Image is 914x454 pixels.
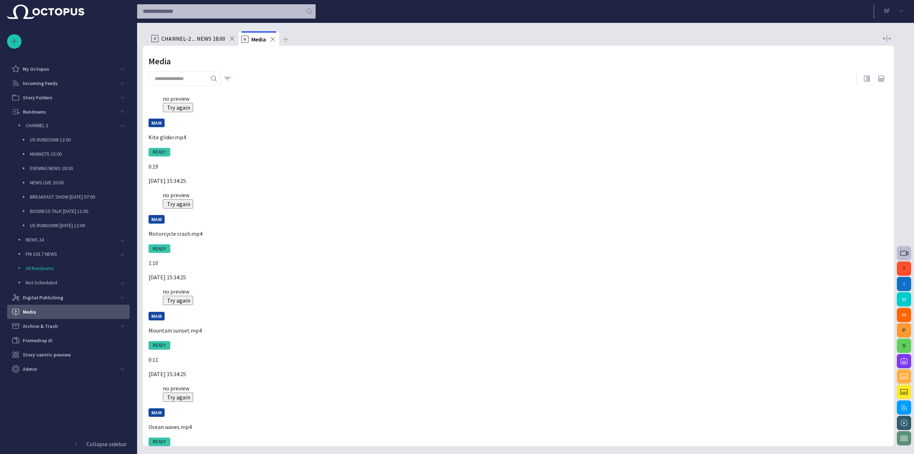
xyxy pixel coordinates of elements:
[30,193,130,200] p: BREAKFAST SHOW [DATE] 07:00
[16,176,130,190] div: NEWS LIVE 20:00
[151,120,162,125] span: MAM
[163,199,193,209] button: Try again
[11,262,130,276] div: All Rundowns
[149,438,170,445] span: READY
[163,103,193,112] button: Try again
[23,323,58,330] p: Archive & Trash
[149,326,888,335] p: Mountain sunset.mp4
[23,108,46,115] p: Rundowns
[149,149,170,156] span: READY
[26,279,115,286] p: Not Scheduled
[30,136,130,143] p: US RUNDOWN 12:00
[26,250,115,258] p: FM 103.7 NEWS
[151,314,162,319] span: MAM
[23,294,63,301] p: Digital Publishing
[151,410,162,415] span: MAM
[238,31,279,46] div: MMedia
[26,265,130,272] p: All Rundowns
[30,150,130,158] p: MARKETS 15:00
[149,423,888,431] p: Ocean waves.mp4
[149,259,888,267] p: 1:10
[30,222,130,229] p: US RUNDOWN [DATE] 12:00
[16,133,130,148] div: US RUNDOWN 12:00
[241,36,248,43] p: M
[149,176,888,185] p: [DATE] 15:34:25
[149,342,170,349] span: READY
[897,339,911,353] button: S
[897,261,911,276] button: f
[163,393,193,402] button: Try again
[23,351,71,358] p: Story-centric preview
[897,277,911,291] button: I
[149,56,171,66] h2: Media
[26,122,115,129] p: CHANNEL 2
[151,35,159,42] p: R
[16,205,130,219] div: BUSINESS TALK [DATE] 11:00
[149,355,888,364] p: 0:11
[23,337,52,344] p: Framedrop AI
[23,365,37,373] p: Admin
[163,191,189,199] span: no preview
[149,133,888,141] p: Kite glider.mp4
[23,94,52,101] p: Story Folders
[149,370,888,378] p: [DATE] 15:34:25
[16,190,130,205] div: BREAKFAST SHOW [DATE] 07:00
[7,437,130,451] button: Collapse sidebar
[7,333,130,348] div: Framedrop AI
[7,348,130,362] div: Story-centric preview
[23,65,49,73] p: My Octopus
[884,6,890,15] p: S F
[23,80,58,87] p: Incoming Feeds
[878,4,910,17] button: SF
[151,217,162,222] span: MAM
[161,35,226,42] span: CHANNEL-2 ... NEWS 18:00
[163,95,189,102] span: no preview
[149,162,888,171] p: 0:19
[30,179,130,186] p: NEWS LIVE 20:00
[30,208,130,215] p: BUSINESS TALK [DATE] 11:00
[897,323,911,338] button: P
[149,245,170,253] span: READY
[149,31,238,46] div: RCHANNEL-2 ... NEWS 18:00
[163,385,189,392] span: no preview
[149,273,888,281] p: [DATE] 15:34:25
[897,308,911,322] button: M
[149,229,888,238] p: Motorcycle crash.mp4
[23,308,36,315] p: Media
[163,288,189,295] span: no preview
[7,62,130,376] ul: main menu
[163,296,193,305] button: Try again
[30,165,130,172] p: EVENING NEWS 18:00
[7,5,84,19] img: Octopus News Room
[16,162,130,176] div: EVENING NEWS 18:00
[897,292,911,306] button: M
[7,305,130,319] div: Media
[26,236,115,243] p: NEWS 24
[16,148,130,162] div: MARKETS 15:00
[16,219,130,233] div: US RUNDOWN [DATE] 12:00
[86,440,127,448] p: Collapse sidebar
[251,36,266,43] span: Media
